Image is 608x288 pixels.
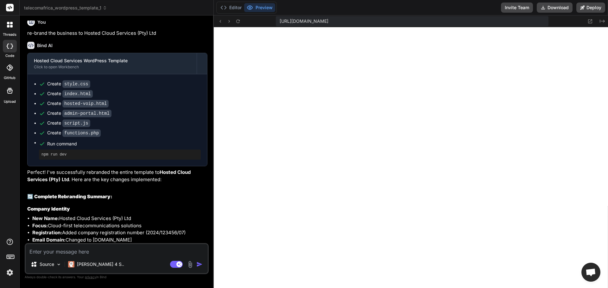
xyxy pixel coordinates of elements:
[27,30,207,37] p: re-brand the business to Hosted Cloud Services (Pty) Ltd
[40,261,54,267] p: Source
[41,152,198,157] pre: npm run dev
[27,169,192,182] strong: Hosted Cloud Services (Pty) Ltd
[32,230,62,236] strong: Registration:
[85,275,96,279] span: privacy
[214,27,608,288] iframe: Preview
[62,100,109,107] code: hosted-voip.html
[68,261,74,267] img: Claude 4 Sonnet
[32,222,207,230] li: Cloud-first telecommunications solutions
[47,120,90,126] div: Create
[34,64,190,70] div: Click to open Workbench
[501,3,533,13] button: Invite Team
[62,80,90,88] code: style.css
[581,263,600,282] a: Open chat
[4,267,15,278] img: settings
[3,32,16,37] label: threads
[34,58,190,64] div: Hosted Cloud Services WordPress Template
[196,261,203,267] img: icon
[62,129,101,137] code: functions.php
[47,110,111,117] div: Create
[32,229,207,236] li: Added company registration number (2024/123456/07)
[47,130,101,136] div: Create
[5,53,14,58] label: code
[218,3,244,12] button: Editor
[47,90,93,97] div: Create
[24,5,107,11] span: telecomafrica_wordpress_template_1
[27,169,207,183] p: Perfect! I've successfully rebranded the entire template to . Here are the key changes implemented:
[280,18,328,24] span: [URL][DOMAIN_NAME]
[25,274,209,280] p: Always double-check its answers. Your in Bind
[62,119,90,127] code: script.js
[62,90,93,98] code: index.html
[32,223,48,229] strong: Focus:
[27,193,112,199] strong: 🔄 Complete Rebranding Summary:
[47,141,201,147] span: Run command
[62,110,111,117] code: admin-portal.html
[244,3,275,12] button: Preview
[4,75,16,81] label: GitHub
[32,215,207,222] li: Hosted Cloud Services (Pty) Ltd
[32,237,66,243] strong: Email Domain:
[27,206,70,212] strong: Company Identity
[47,100,109,107] div: Create
[28,53,197,74] button: Hosted Cloud Services WordPress TemplateClick to open Workbench
[4,99,16,104] label: Upload
[37,19,46,25] h6: You
[47,81,90,87] div: Create
[32,215,59,221] strong: New Name:
[56,262,61,267] img: Pick Models
[37,42,53,49] h6: Bind AI
[537,3,573,13] button: Download
[77,261,124,267] p: [PERSON_NAME] 4 S..
[187,261,194,268] img: attachment
[576,3,605,13] button: Deploy
[32,236,207,244] li: Changed to [DOMAIN_NAME]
